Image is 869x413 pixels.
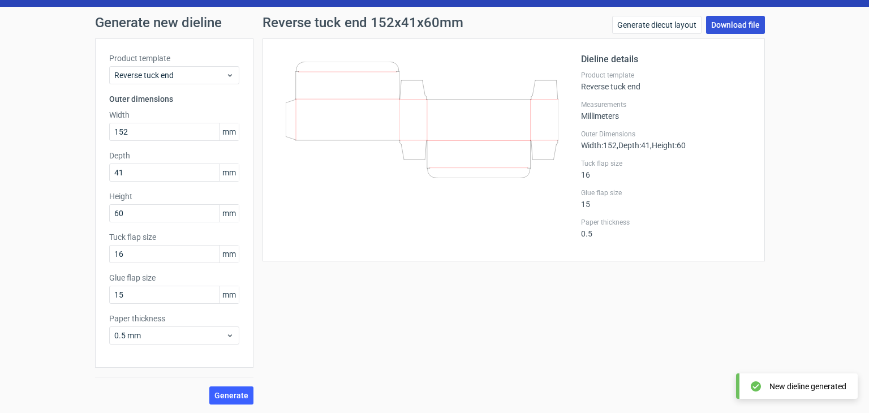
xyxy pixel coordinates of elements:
h1: Generate new dieline [95,16,774,29]
label: Glue flap size [109,272,239,283]
label: Height [109,191,239,202]
span: mm [219,123,239,140]
span: Reverse tuck end [114,70,226,81]
label: Paper thickness [109,313,239,324]
span: Generate [214,392,248,399]
button: Generate [209,386,253,405]
label: Outer Dimensions [581,130,751,139]
label: Depth [109,150,239,161]
span: , Height : 60 [650,141,686,150]
label: Tuck flap size [109,231,239,243]
label: Paper thickness [581,218,751,227]
h2: Dieline details [581,53,751,66]
div: Millimeters [581,100,751,121]
span: mm [219,246,239,263]
span: mm [219,164,239,181]
div: 0.5 [581,218,751,238]
span: Width : 152 [581,141,617,150]
span: mm [219,205,239,222]
span: 0.5 mm [114,330,226,341]
label: Glue flap size [581,188,751,197]
a: Generate diecut layout [612,16,702,34]
label: Width [109,109,239,121]
h3: Outer dimensions [109,93,239,105]
label: Product template [581,71,751,80]
label: Tuck flap size [581,159,751,168]
div: 16 [581,159,751,179]
div: 15 [581,188,751,209]
label: Product template [109,53,239,64]
span: , Depth : 41 [617,141,650,150]
label: Measurements [581,100,751,109]
div: Reverse tuck end [581,71,751,91]
h1: Reverse tuck end 152x41x60mm [263,16,463,29]
a: Download file [706,16,765,34]
div: New dieline generated [769,381,846,392]
span: mm [219,286,239,303]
